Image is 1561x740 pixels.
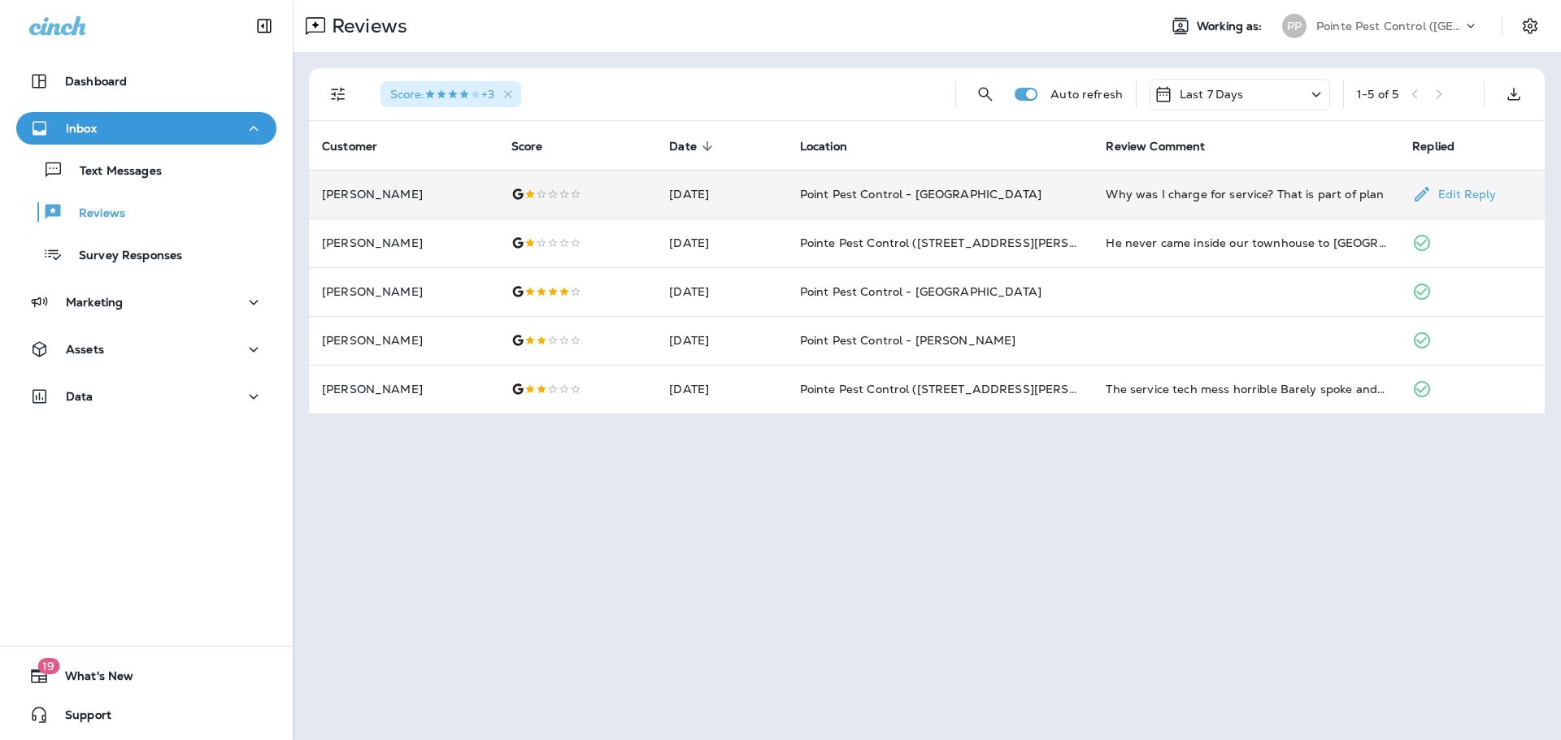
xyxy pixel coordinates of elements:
button: Survey Responses [16,237,276,271]
button: Dashboard [16,65,276,97]
div: He never came inside our townhouse to spray. Every other tech did come in and spray areas where w... [1106,235,1386,251]
span: Replied [1412,139,1476,154]
span: Score [511,139,564,154]
span: Point Pest Control - [GEOGRAPHIC_DATA] [800,284,1041,299]
span: Location [800,139,868,154]
button: Reviews [16,195,276,229]
p: Last 7 Days [1180,88,1244,101]
p: Inbox [66,122,97,135]
span: Score : +3 [390,87,494,102]
p: [PERSON_NAME] [322,285,485,298]
span: What's New [49,669,133,689]
p: Assets [66,343,104,356]
p: [PERSON_NAME] [322,188,485,201]
span: Pointe Pest Control ([STREET_ADDRESS][PERSON_NAME] ) [800,382,1142,396]
span: Date [669,140,697,154]
button: Assets [16,333,276,366]
span: 19 [37,658,59,674]
td: [DATE] [656,365,786,413]
span: Review Comment [1106,139,1226,154]
button: 19What's New [16,660,276,692]
span: Point Pest Control - [PERSON_NAME] [800,333,1016,348]
button: Inbox [16,112,276,145]
button: Filters [322,78,354,110]
td: [DATE] [656,267,786,316]
div: 1 - 5 of 5 [1357,88,1398,101]
p: [PERSON_NAME] [322,334,485,347]
p: Dashboard [65,75,127,88]
div: PP [1282,14,1307,38]
div: Score:4 Stars+3 [380,81,521,107]
td: [DATE] [656,219,786,267]
p: Reviews [325,14,407,38]
p: [PERSON_NAME] [322,383,485,396]
span: Customer [322,139,398,154]
td: [DATE] [656,170,786,219]
span: Pointe Pest Control ([STREET_ADDRESS][PERSON_NAME] ) [800,236,1142,250]
div: The service tech mess horrible Barely spoke and when I asked questions it was like he was annoyed... [1106,381,1386,397]
button: Search Reviews [969,78,1002,110]
button: Marketing [16,286,276,318]
button: Collapse Sidebar [241,10,287,42]
span: Score [511,140,543,154]
p: [PERSON_NAME] [322,236,485,249]
span: Customer [322,140,377,154]
span: Replied [1412,140,1454,154]
td: [DATE] [656,316,786,365]
p: Text Messages [63,164,162,180]
button: Settings [1515,11,1545,41]
p: Data [66,390,93,403]
p: Edit Reply [1432,188,1496,201]
span: Review Comment [1106,140,1205,154]
p: Pointe Pest Control ([GEOGRAPHIC_DATA]) [1316,19,1463,32]
p: Auto refresh [1050,88,1123,101]
p: Marketing [66,296,123,309]
p: Survey Responses [63,249,182,264]
span: Location [800,140,847,154]
div: Why was I charge for service? That is part of plan [1106,186,1386,202]
span: Point Pest Control - [GEOGRAPHIC_DATA] [800,187,1041,201]
button: Data [16,380,276,413]
button: Export as CSV [1498,78,1530,110]
button: Text Messages [16,153,276,187]
span: Date [669,139,718,154]
button: Support [16,699,276,731]
span: Support [49,708,111,728]
p: Reviews [63,206,125,222]
span: Working as: [1197,19,1266,33]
